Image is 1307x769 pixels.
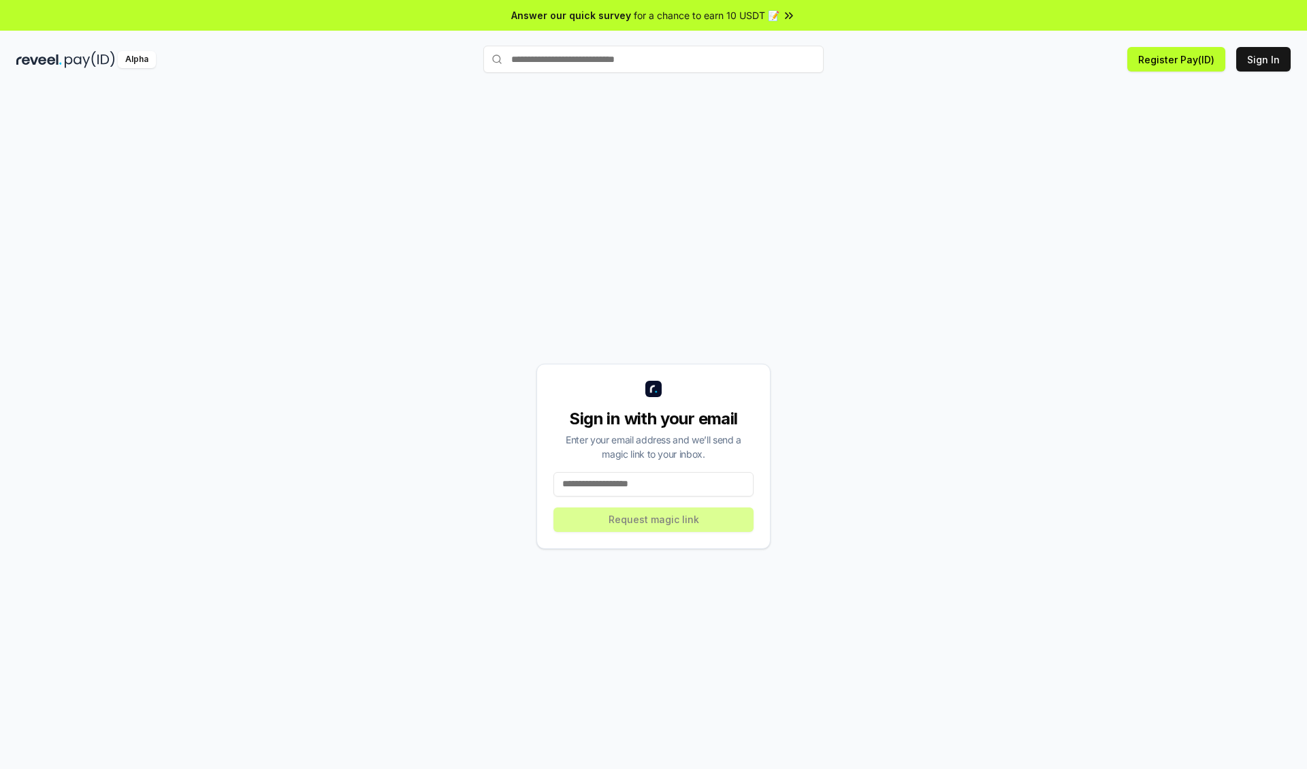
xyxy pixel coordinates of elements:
span: for a chance to earn 10 USDT 📝 [634,8,779,22]
div: Sign in with your email [553,408,754,430]
img: pay_id [65,51,115,68]
div: Enter your email address and we’ll send a magic link to your inbox. [553,433,754,461]
span: Answer our quick survey [511,8,631,22]
button: Sign In [1236,47,1291,72]
img: reveel_dark [16,51,62,68]
button: Register Pay(ID) [1127,47,1225,72]
div: Alpha [118,51,156,68]
img: logo_small [645,381,662,397]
